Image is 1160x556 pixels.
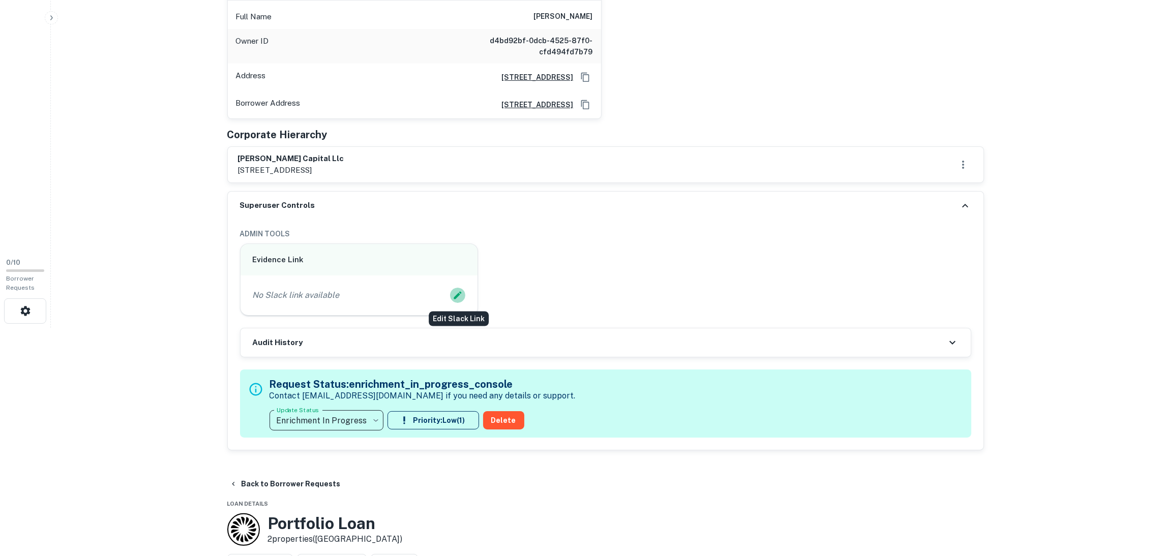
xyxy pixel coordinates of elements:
[268,514,403,533] h3: Portfolio Loan
[227,501,269,507] span: Loan Details
[494,99,574,110] a: [STREET_ADDRESS]
[6,275,35,291] span: Borrower Requests
[534,11,593,23] h6: [PERSON_NAME]
[227,127,328,142] h5: Corporate Hierarchy
[578,70,593,85] button: Copy Address
[236,97,301,112] p: Borrower Address
[225,475,345,493] button: Back to Borrower Requests
[240,200,315,211] h6: Superuser Controls
[450,288,465,303] button: Edit Slack Link
[270,390,576,402] p: Contact [EMAIL_ADDRESS][DOMAIN_NAME] if you need any details or support.
[238,153,344,165] h6: [PERSON_NAME] capital llc
[253,289,340,301] p: No Slack link available
[270,377,576,392] h5: Request Status: enrichment_in_progress_console
[483,411,524,429] button: Delete
[277,406,319,414] label: Update Status
[270,406,383,435] div: Enrichment In Progress
[471,35,593,57] h6: d4bd92bf-0dcb-4525-87f0-cfd494fd7b79
[494,72,574,83] a: [STREET_ADDRESS]
[238,164,344,176] p: [STREET_ADDRESS]
[429,312,489,326] div: Edit Slack Link
[6,259,20,266] span: 0 / 10
[236,11,272,23] p: Full Name
[388,411,479,429] button: Priority:Low(1)
[253,254,466,266] h6: Evidence Link
[236,70,266,85] p: Address
[240,228,971,239] h6: ADMIN TOOLS
[1109,475,1160,523] iframe: Chat Widget
[253,337,303,349] h6: Audit History
[268,533,403,545] p: 2 properties ([GEOGRAPHIC_DATA])
[236,35,269,57] p: Owner ID
[578,97,593,112] button: Copy Address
